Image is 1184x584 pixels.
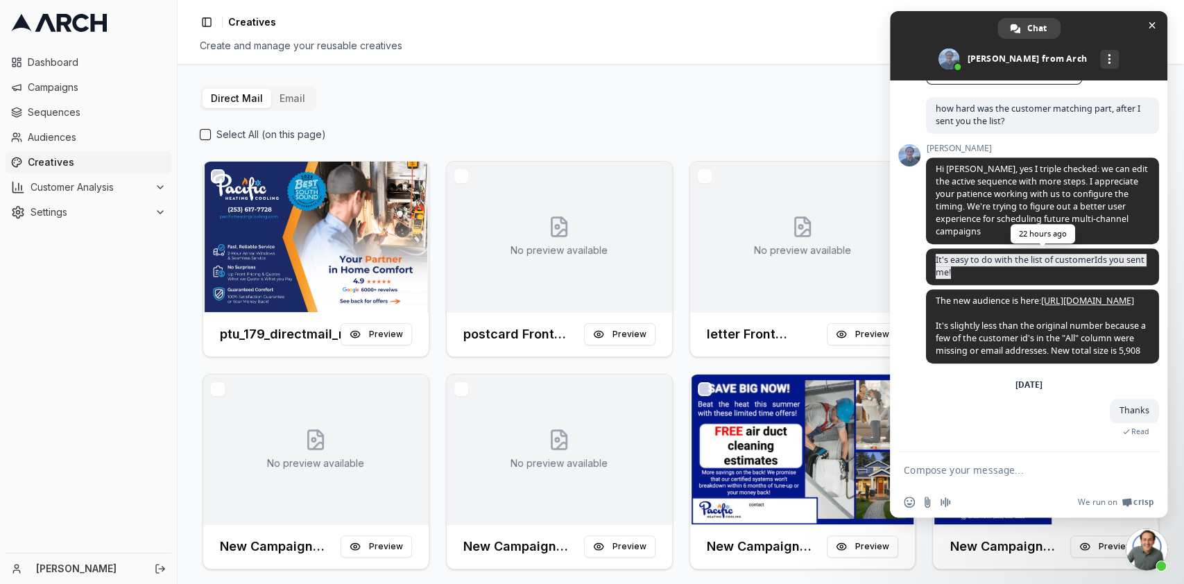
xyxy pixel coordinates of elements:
[463,537,584,556] h3: New Campaign (Front)
[904,464,1123,476] textarea: Compose your message...
[936,295,1146,357] span: The new audience is here: It's slightly less than the original number because a few of the custom...
[463,325,584,344] h3: postcard Front (Default)
[28,105,166,119] span: Sequences
[1078,497,1153,508] a: We run onCrisp
[926,144,1159,153] span: [PERSON_NAME]
[200,39,1162,53] div: Create and manage your reusable creatives
[267,456,364,470] p: No preview available
[220,537,341,556] h3: New Campaign (Front)
[271,89,314,108] button: Email
[216,128,326,141] label: Select All (on this page)
[341,535,412,558] button: Preview
[304,429,327,451] svg: No creative preview
[28,80,166,94] span: Campaigns
[1027,18,1047,39] span: Chat
[1041,295,1134,307] a: [URL][DOMAIN_NAME]
[936,103,1140,127] span: how hard was the customer matching part, after I sent you the list?
[1070,535,1142,558] button: Preview
[28,130,166,144] span: Audiences
[31,180,149,194] span: Customer Analysis
[6,151,171,173] a: Creatives
[6,76,171,98] a: Campaigns
[584,323,655,345] button: Preview
[548,429,570,451] svg: No creative preview
[940,497,951,508] span: Audio message
[997,18,1061,39] div: Chat
[827,323,898,345] button: Preview
[754,243,851,257] p: No preview available
[6,51,171,74] a: Dashboard
[584,535,655,558] button: Preview
[690,375,916,525] img: Front creative for New Campaign (Front)
[511,456,608,470] p: No preview available
[904,497,915,508] span: Insert an emoji
[791,216,814,238] svg: No creative preview
[1144,18,1159,33] span: Close chat
[220,325,341,344] h3: ptu_179_directmail_newcustomers_sept2025
[548,216,570,238] svg: No creative preview
[922,497,933,508] span: Send a file
[28,55,166,69] span: Dashboard
[228,15,276,29] nav: breadcrumb
[707,325,827,344] h3: letter Front (Default)
[6,126,171,148] a: Audiences
[827,535,898,558] button: Preview
[936,163,1148,237] span: Hi [PERSON_NAME], yes I triple checked: we can edit the active sequence with more steps. I apprec...
[28,155,166,169] span: Creatives
[36,562,139,576] a: [PERSON_NAME]
[6,101,171,123] a: Sequences
[151,559,170,578] button: Log out
[1078,497,1117,508] span: We run on
[707,537,827,556] h3: New Campaign (Front)
[203,89,271,108] button: Direct Mail
[950,537,1070,556] h3: New Campaign (Back)
[1131,427,1149,436] span: Read
[1119,404,1149,416] span: Thanks
[1133,497,1153,508] span: Crisp
[203,162,429,312] img: Front creative for ptu_179_directmail_newcustomers_sept2025
[1100,50,1119,69] div: More channels
[6,201,171,223] button: Settings
[228,15,276,29] span: Creatives
[341,323,412,345] button: Preview
[1126,529,1167,570] div: Close chat
[31,205,149,219] span: Settings
[1015,381,1043,389] div: [DATE]
[936,254,1144,278] span: It's easy to do with the list of customerIds you sent me!
[6,176,171,198] button: Customer Analysis
[511,243,608,257] p: No preview available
